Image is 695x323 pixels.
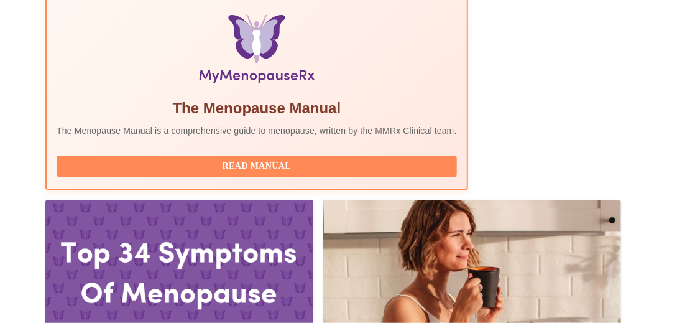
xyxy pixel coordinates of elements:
[57,124,457,137] p: The Menopause Manual is a comprehensive guide to menopause, written by the MMRx Clinical team.
[57,156,457,177] button: Read Manual
[57,98,457,118] h5: The Menopause Manual
[57,160,460,171] a: Read Manual
[69,159,444,174] span: Read Manual
[120,14,393,88] img: Menopause Manual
